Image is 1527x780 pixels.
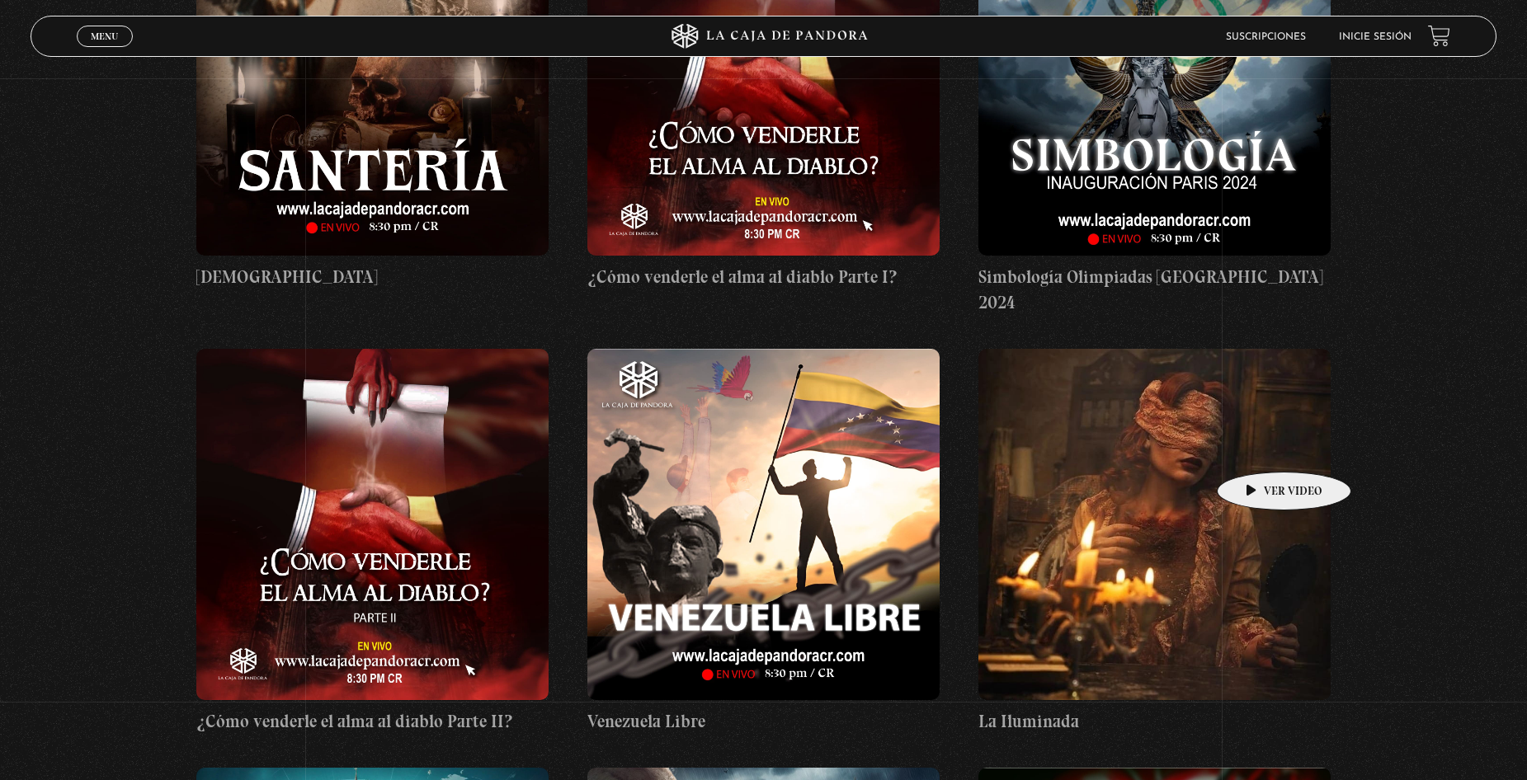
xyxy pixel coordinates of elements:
span: Menu [91,31,118,41]
a: View your shopping cart [1428,25,1450,47]
a: La Iluminada [978,349,1330,735]
a: Suscripciones [1226,32,1306,42]
h4: [DEMOGRAPHIC_DATA] [196,264,548,290]
h4: Venezuela Libre [587,708,939,735]
a: Venezuela Libre [587,349,939,735]
a: ¿Cómo venderle el alma al diablo Parte II? [196,349,548,735]
h4: ¿Cómo venderle el alma al diablo Parte I? [587,264,939,290]
h4: Simbología Olimpiadas [GEOGRAPHIC_DATA] 2024 [978,264,1330,316]
h4: ¿Cómo venderle el alma al diablo Parte II? [196,708,548,735]
h4: La Iluminada [978,708,1330,735]
a: Inicie sesión [1339,32,1412,42]
span: Cerrar [85,45,124,57]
